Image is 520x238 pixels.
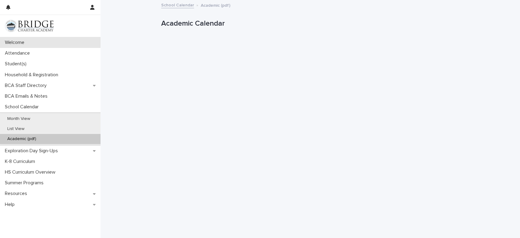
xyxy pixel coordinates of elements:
[201,2,230,8] p: Academic (pdf)
[2,104,44,110] p: School Calendar
[2,72,63,78] p: Household & Registration
[2,126,29,132] p: List View
[5,20,54,32] img: V1C1m3IdTEidaUdm9Hs0
[2,191,32,197] p: Resources
[2,93,52,99] p: BCA Emails & Notes
[2,202,19,207] p: Help
[2,136,41,142] p: Academic (pdf)
[2,50,35,56] p: Attendance
[2,148,63,154] p: Exploration Day Sign-Ups
[2,116,35,121] p: Month View
[161,1,194,8] a: School Calendar
[161,19,457,28] p: Academic Calendar
[2,159,40,164] p: K-8 Curriculum
[2,180,48,186] p: Summer Programs
[2,169,60,175] p: HS Curriculum Overview
[2,61,31,67] p: Student(s)
[2,40,29,45] p: Welcome
[2,83,51,88] p: BCA Staff Directory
